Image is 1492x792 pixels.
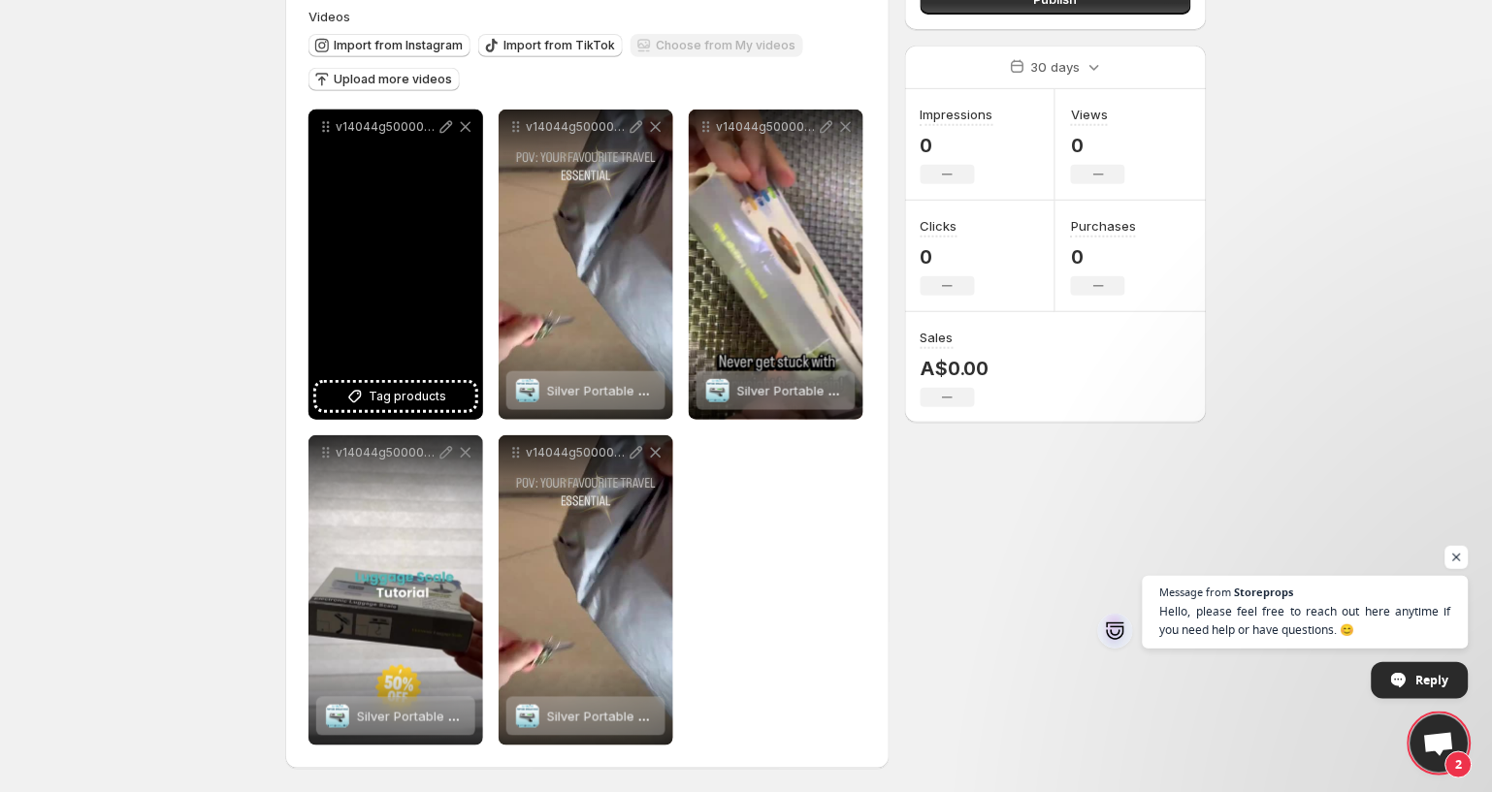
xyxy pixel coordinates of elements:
h3: Views [1071,105,1108,124]
p: v14044g50000d2g4j4fog65ovg2mjoo0 [336,445,437,460]
div: v14044g50000d2g4c9nog65u98pjpm50Tag products [308,110,483,420]
p: 0 [921,134,993,157]
p: 30 days [1031,57,1081,77]
span: Tag products [369,387,446,406]
p: 0 [1071,134,1125,157]
h3: Clicks [921,216,957,236]
div: v14044g50000d2g7c6vog65tr4mn87b0Silver Portable Luggage ScaleSilver Portable Luggage Scale [689,110,863,420]
div: v14044g50000d2g4crfog65q6iva87sgSilver Portable Luggage ScaleSilver Portable Luggage Scale [499,435,673,745]
img: Silver Portable Luggage Scale [516,705,539,728]
span: 2 [1445,751,1473,778]
span: Silver Portable Luggage Scale [547,709,730,724]
button: Upload more videos [308,68,460,91]
button: Tag products [316,383,475,410]
p: v14044g50000d2g4crfog65q6iva87sg [526,445,627,460]
span: Silver Portable Luggage Scale [547,383,730,398]
p: v14044g50000d2g4c9nog65u98pjpm50 [336,119,437,135]
span: Import from TikTok [503,38,615,53]
img: Silver Portable Luggage Scale [516,379,539,402]
img: Silver Portable Luggage Scale [706,379,730,402]
div: v14044g50000d2g4ao7og65gohfc76h0Silver Portable Luggage ScaleSilver Portable Luggage Scale [499,110,673,420]
p: 0 [921,245,975,269]
span: Storeprops [1235,586,1294,597]
h3: Sales [921,328,954,347]
a: Open chat [1411,714,1469,773]
span: Hello, please feel free to reach out here anytime if you need help or have questions. 😊 [1160,602,1451,639]
p: v14044g50000d2g7c6vog65tr4mn87b0 [716,119,817,135]
button: Import from TikTok [478,34,623,57]
h3: Impressions [921,105,993,124]
span: Videos [308,9,350,24]
span: Upload more videos [334,72,452,87]
span: Reply [1416,663,1449,697]
img: Silver Portable Luggage Scale [326,705,349,728]
span: Import from Instagram [334,38,463,53]
span: Silver Portable Luggage Scale [357,709,539,724]
p: A$0.00 [921,357,989,380]
button: Import from Instagram [308,34,470,57]
span: Message from [1160,586,1232,597]
span: Silver Portable Luggage Scale [737,383,920,398]
p: 0 [1071,245,1136,269]
h3: Purchases [1071,216,1136,236]
div: v14044g50000d2g4j4fog65ovg2mjoo0Silver Portable Luggage ScaleSilver Portable Luggage Scale [308,435,483,745]
p: v14044g50000d2g4ao7og65gohfc76h0 [526,119,627,135]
